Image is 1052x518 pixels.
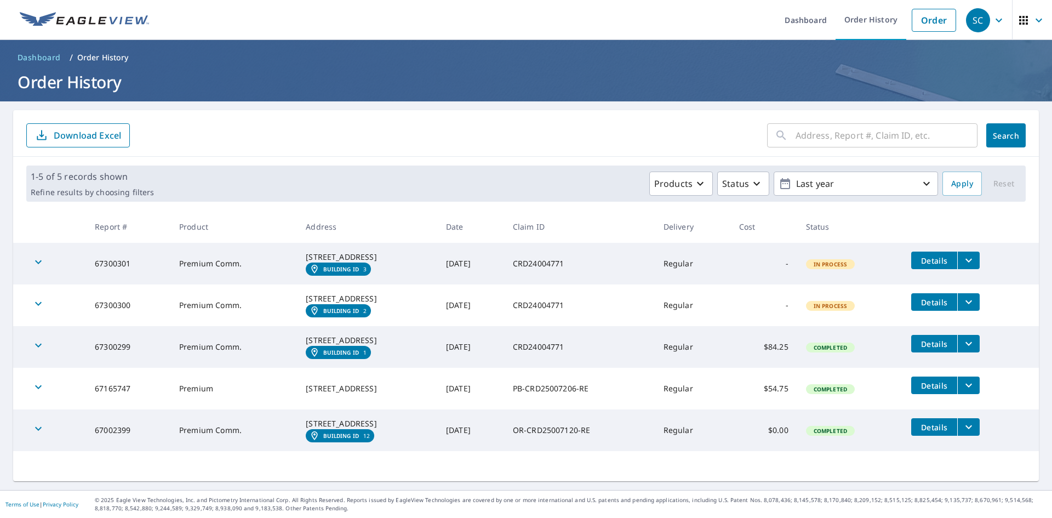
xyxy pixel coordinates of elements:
[654,177,693,190] p: Products
[911,377,957,394] button: detailsBtn-67165747
[170,210,297,243] th: Product
[774,172,938,196] button: Last year
[306,429,374,442] a: Building ID12
[86,326,170,368] td: 67300299
[5,501,78,508] p: |
[911,335,957,352] button: detailsBtn-67300299
[31,187,154,197] p: Refine results by choosing filters
[717,172,769,196] button: Status
[18,52,61,63] span: Dashboard
[504,326,655,368] td: CRD24004771
[13,49,65,66] a: Dashboard
[306,252,428,263] div: [STREET_ADDRESS]
[437,368,504,409] td: [DATE]
[504,210,655,243] th: Claim ID
[730,368,797,409] td: $54.75
[170,284,297,326] td: Premium Comm.
[170,368,297,409] td: Premium
[437,210,504,243] th: Date
[957,252,980,269] button: filesDropdownBtn-67300301
[504,243,655,284] td: CRD24004771
[306,263,371,276] a: Building ID3
[13,49,1039,66] nav: breadcrumb
[655,210,730,243] th: Delivery
[957,418,980,436] button: filesDropdownBtn-67002399
[918,339,951,349] span: Details
[86,243,170,284] td: 67300301
[655,368,730,409] td: Regular
[13,71,1039,93] h1: Order History
[655,284,730,326] td: Regular
[437,409,504,451] td: [DATE]
[942,172,982,196] button: Apply
[807,385,854,393] span: Completed
[306,418,428,429] div: [STREET_ADDRESS]
[504,409,655,451] td: OR-CRD25007120-RE
[730,284,797,326] td: -
[504,368,655,409] td: PB-CRD25007206-RE
[807,260,854,268] span: In Process
[306,335,428,346] div: [STREET_ADDRESS]
[918,297,951,308] span: Details
[730,210,797,243] th: Cost
[297,210,437,243] th: Address
[807,344,854,351] span: Completed
[26,123,130,147] button: Download Excel
[912,9,956,32] a: Order
[170,326,297,368] td: Premium Comm.
[911,293,957,311] button: detailsBtn-67300300
[797,210,902,243] th: Status
[730,243,797,284] td: -
[918,380,951,391] span: Details
[323,308,359,314] em: Building ID
[86,409,170,451] td: 67002399
[54,129,121,141] p: Download Excel
[5,500,39,508] a: Terms of Use
[504,284,655,326] td: CRD24004771
[951,177,973,191] span: Apply
[43,500,78,508] a: Privacy Policy
[730,409,797,451] td: $0.00
[966,8,990,32] div: SC
[995,130,1017,141] span: Search
[323,349,359,356] em: Building ID
[306,346,371,359] a: Building ID1
[95,496,1047,513] p: © 2025 Eagle View Technologies, Inc. and Pictometry International Corp. All Rights Reserved. Repo...
[655,326,730,368] td: Regular
[437,326,504,368] td: [DATE]
[986,123,1026,147] button: Search
[437,243,504,284] td: [DATE]
[70,51,73,64] li: /
[730,326,797,368] td: $84.25
[437,284,504,326] td: [DATE]
[722,177,749,190] p: Status
[31,170,154,183] p: 1-5 of 5 records shown
[957,377,980,394] button: filesDropdownBtn-67165747
[957,293,980,311] button: filesDropdownBtn-67300300
[323,266,359,272] em: Building ID
[807,427,854,435] span: Completed
[323,432,359,439] em: Building ID
[957,335,980,352] button: filesDropdownBtn-67300299
[792,174,920,193] p: Last year
[20,12,149,29] img: EV Logo
[86,284,170,326] td: 67300300
[170,409,297,451] td: Premium Comm.
[918,422,951,432] span: Details
[911,252,957,269] button: detailsBtn-67300301
[911,418,957,436] button: detailsBtn-67002399
[655,409,730,451] td: Regular
[306,293,428,304] div: [STREET_ADDRESS]
[306,383,428,394] div: [STREET_ADDRESS]
[649,172,713,196] button: Products
[796,120,977,151] input: Address, Report #, Claim ID, etc.
[306,304,371,317] a: Building ID2
[86,368,170,409] td: 67165747
[807,302,854,310] span: In Process
[77,52,129,63] p: Order History
[918,255,951,266] span: Details
[655,243,730,284] td: Regular
[170,243,297,284] td: Premium Comm.
[86,210,170,243] th: Report #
